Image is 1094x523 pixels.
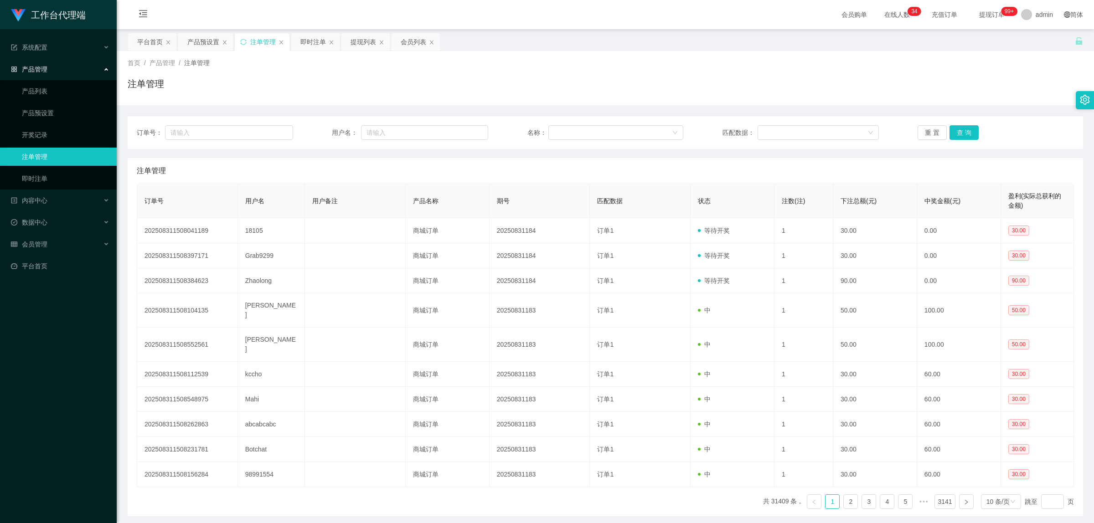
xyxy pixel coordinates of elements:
span: 注单管理 [184,59,210,67]
span: 订单号： [137,128,165,138]
span: 50.00 [1008,339,1029,349]
i: 图标: close [279,40,284,45]
td: 30.00 [833,462,917,487]
td: 20250831183 [490,387,590,412]
td: 商城订单 [406,328,490,362]
td: 商城订单 [406,218,490,243]
li: 下一页 [959,494,974,509]
td: 1 [774,268,833,293]
span: 30.00 [1008,369,1029,379]
a: 1 [826,495,839,508]
span: 盈利(实际总获利的金额) [1008,192,1062,209]
td: 100.00 [917,293,1001,328]
td: 商城订单 [406,387,490,412]
i: 图标: check-circle-o [11,219,17,226]
li: 上一页 [807,494,821,509]
i: 图标: close [429,40,434,45]
i: 图标: menu-fold [128,0,159,30]
span: 名称： [527,128,548,138]
td: 商城订单 [406,412,490,437]
td: 20250831183 [490,328,590,362]
span: 30.00 [1008,394,1029,404]
td: 商城订单 [406,268,490,293]
i: 图标: down [1010,499,1016,505]
td: 1 [774,293,833,328]
span: 匹配数据 [597,197,623,205]
td: 20250831184 [490,268,590,293]
td: 0.00 [917,268,1001,293]
span: 下注总额(元) [841,197,877,205]
td: 1 [774,412,833,437]
td: 30.00 [833,243,917,268]
span: 30.00 [1008,419,1029,429]
a: 3 [862,495,876,508]
td: 0.00 [917,243,1001,268]
span: 中 [698,420,711,428]
img: logo.9652507e.png [11,9,26,22]
td: 30.00 [833,362,917,387]
a: 3141 [935,495,955,508]
span: 30.00 [1008,226,1029,236]
span: 匹配数据： [722,128,758,138]
li: 3 [862,494,876,509]
p: 3 [911,7,914,16]
a: 2 [844,495,857,508]
td: 20250831183 [490,362,590,387]
div: 10 条/页 [986,495,1010,508]
i: 图标: unlock [1075,37,1083,45]
span: 中 [698,395,711,403]
td: 202508311508156284 [137,462,238,487]
sup: 34 [908,7,921,16]
span: 30.00 [1008,444,1029,454]
td: 商城订单 [406,293,490,328]
a: 4 [880,495,894,508]
td: 60.00 [917,412,1001,437]
span: 提现订单 [975,11,1009,18]
td: 1 [774,328,833,362]
h1: 注单管理 [128,77,164,91]
span: 用户名 [245,197,264,205]
span: 在线人数 [880,11,914,18]
span: 订单1 [597,395,614,403]
td: 60.00 [917,387,1001,412]
i: 图标: appstore-o [11,66,17,72]
a: 图标: dashboard平台首页 [11,257,109,275]
div: 提现列表 [351,33,376,51]
span: 30.00 [1008,251,1029,261]
td: 60.00 [917,462,1001,487]
a: 注单管理 [22,148,109,166]
td: 20250831183 [490,462,590,487]
td: 30.00 [833,437,917,462]
td: 20250831184 [490,243,590,268]
span: 数据中心 [11,219,47,226]
i: 图标: left [811,499,817,505]
a: 产品预设置 [22,104,109,122]
div: 产品预设置 [187,33,219,51]
i: 图标: profile [11,197,17,204]
td: 20250831183 [490,437,590,462]
td: Botchat [238,437,305,462]
a: 5 [898,495,912,508]
span: 注单管理 [137,165,166,176]
i: 图标: down [672,130,678,136]
td: 202508311508384623 [137,268,238,293]
td: 90.00 [833,268,917,293]
span: 订单1 [597,252,614,259]
span: 等待开奖 [698,252,730,259]
input: 请输入 [165,125,293,140]
td: [PERSON_NAME] [238,293,305,328]
td: 100.00 [917,328,1001,362]
span: 会员管理 [11,241,47,248]
span: 30.00 [1008,469,1029,479]
span: 中 [698,307,711,314]
td: 20250831183 [490,412,590,437]
div: 会员列表 [401,33,426,51]
td: 202508311508041189 [137,218,238,243]
span: 等待开奖 [698,227,730,234]
button: 重 置 [918,125,947,140]
a: 工作台代理端 [11,11,86,18]
td: [PERSON_NAME] [238,328,305,362]
td: 1 [774,387,833,412]
td: 1 [774,462,833,487]
td: abcabcabc [238,412,305,437]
